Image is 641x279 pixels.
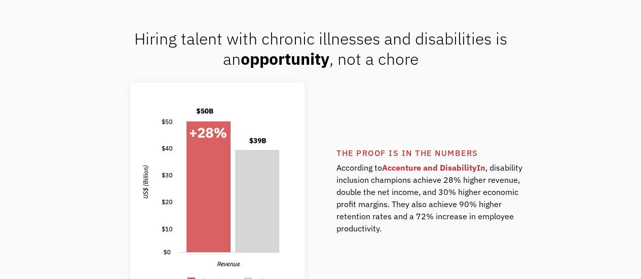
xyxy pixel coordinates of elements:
[134,28,507,69] span: Hiring talent with chronic illnesses and disabilities is an , not a chore
[241,48,329,69] strong: opportunity
[336,159,525,247] div: According to , disability inclusion champions achieve 28% higher revenue, double the net income, ...
[336,147,607,159] div: The proof is in the numbers
[382,163,485,173] a: Accenture and DisabilityIn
